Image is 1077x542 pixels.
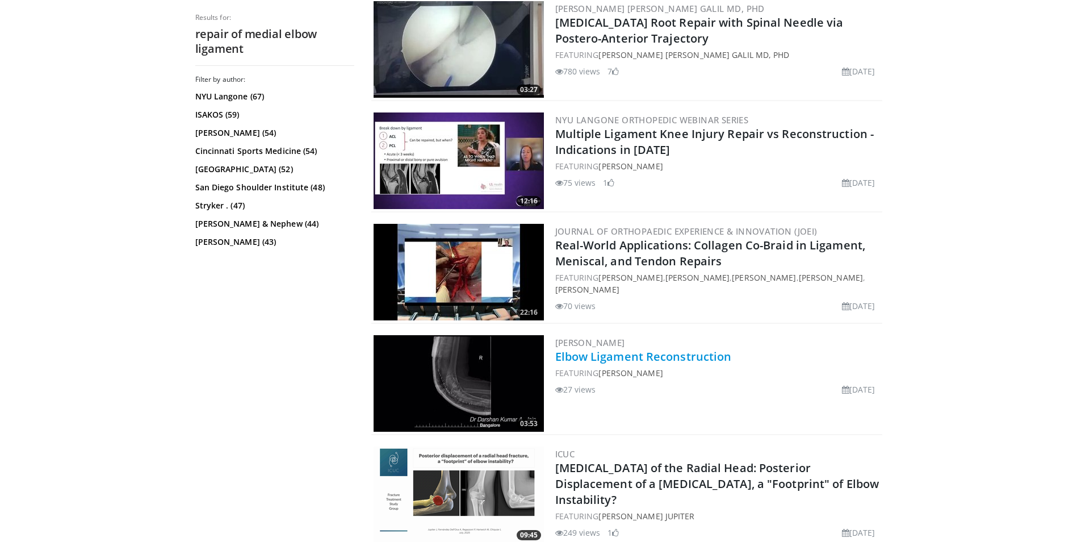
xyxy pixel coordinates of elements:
a: 22:16 [374,224,544,320]
a: 12:16 [374,112,544,209]
img: 3662b09b-a1b5-4d76-9566-0717855db48d.300x170_q85_crop-smart_upscale.jpg [374,335,544,432]
a: [PERSON_NAME] [665,272,730,283]
img: 1f0fde14-1ea8-48c2-82da-c65aa79dfc86.300x170_q85_crop-smart_upscale.jpg [374,112,544,209]
a: [MEDICAL_DATA] Root Repair with Spinal Needle via Postero-Anterior Trajectory [555,15,844,46]
a: [PERSON_NAME] (43) [195,236,351,248]
a: [PERSON_NAME] [799,272,863,283]
li: [DATE] [842,65,875,77]
a: ISAKOS (59) [195,109,351,120]
a: Cincinnati Sports Medicine (54) [195,145,351,157]
a: [PERSON_NAME] [598,161,663,172]
li: 7 [607,65,619,77]
li: 780 views [555,65,601,77]
a: [PERSON_NAME] [555,284,619,295]
span: 12:16 [517,196,541,206]
li: 27 views [555,383,596,395]
li: 1 [607,527,619,539]
a: [PERSON_NAME] (54) [195,127,351,139]
li: 1 [603,177,614,189]
a: [PERSON_NAME] [PERSON_NAME] Galil MD, PhD [598,49,789,60]
img: a362fb8a-f59e-4437-a272-4bf476c7affd.300x170_q85_crop-smart_upscale.jpg [374,1,544,98]
div: FEATURING , , , , [555,272,880,295]
a: [PERSON_NAME] [598,272,663,283]
div: FEATURING [555,367,880,379]
a: NYU Langone (67) [195,91,351,102]
li: [DATE] [842,527,875,539]
li: [DATE] [842,383,875,395]
a: [PERSON_NAME] [PERSON_NAME] Galil MD, PhD [555,3,765,14]
li: 249 views [555,527,601,539]
a: Journal of Orthopaedic Experience & Innovation (JOEI) [555,226,818,237]
a: Stryker . (47) [195,200,351,211]
a: ICUC [555,448,575,460]
a: NYU Langone Orthopedic Webinar Series [555,114,749,126]
a: [GEOGRAPHIC_DATA] (52) [195,164,351,175]
span: 22:16 [517,307,541,318]
img: 7914f93f-57a8-4b9e-8859-2e4214577176.300x170_q85_crop-smart_upscale.jpg [374,224,544,320]
a: [PERSON_NAME] [555,337,625,348]
div: FEATURING [555,160,880,172]
a: [PERSON_NAME] [598,368,663,378]
li: [DATE] [842,300,875,312]
a: Multiple Ligament Knee Injury Repair vs Reconstruction - Indications in [DATE] [555,126,874,157]
li: 75 views [555,177,596,189]
div: FEATURING [555,510,880,522]
li: 70 views [555,300,596,312]
span: 09:45 [517,530,541,540]
h2: repair of medial elbow ligament [195,27,354,56]
a: San Diego Shoulder Institute (48) [195,182,351,193]
div: FEATURING [555,49,880,61]
a: Real-World Applications: Collagen Co-Braid in Ligament, Meniscal, and Tendon Repairs [555,237,866,269]
li: [DATE] [842,177,875,189]
a: 03:27 [374,1,544,98]
p: Results for: [195,13,354,22]
span: 03:53 [517,419,541,429]
a: [PERSON_NAME] Jupiter [598,511,694,522]
a: [PERSON_NAME] & Nephew (44) [195,218,351,230]
h3: Filter by author: [195,75,354,84]
a: Elbow Ligament Reconstruction [555,349,732,364]
span: 03:27 [517,85,541,95]
a: 03:53 [374,335,544,432]
a: [PERSON_NAME] [732,272,796,283]
a: [MEDICAL_DATA] of the Radial Head: Posterior Displacement of a [MEDICAL_DATA], a "Footprint" of E... [555,460,879,507]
